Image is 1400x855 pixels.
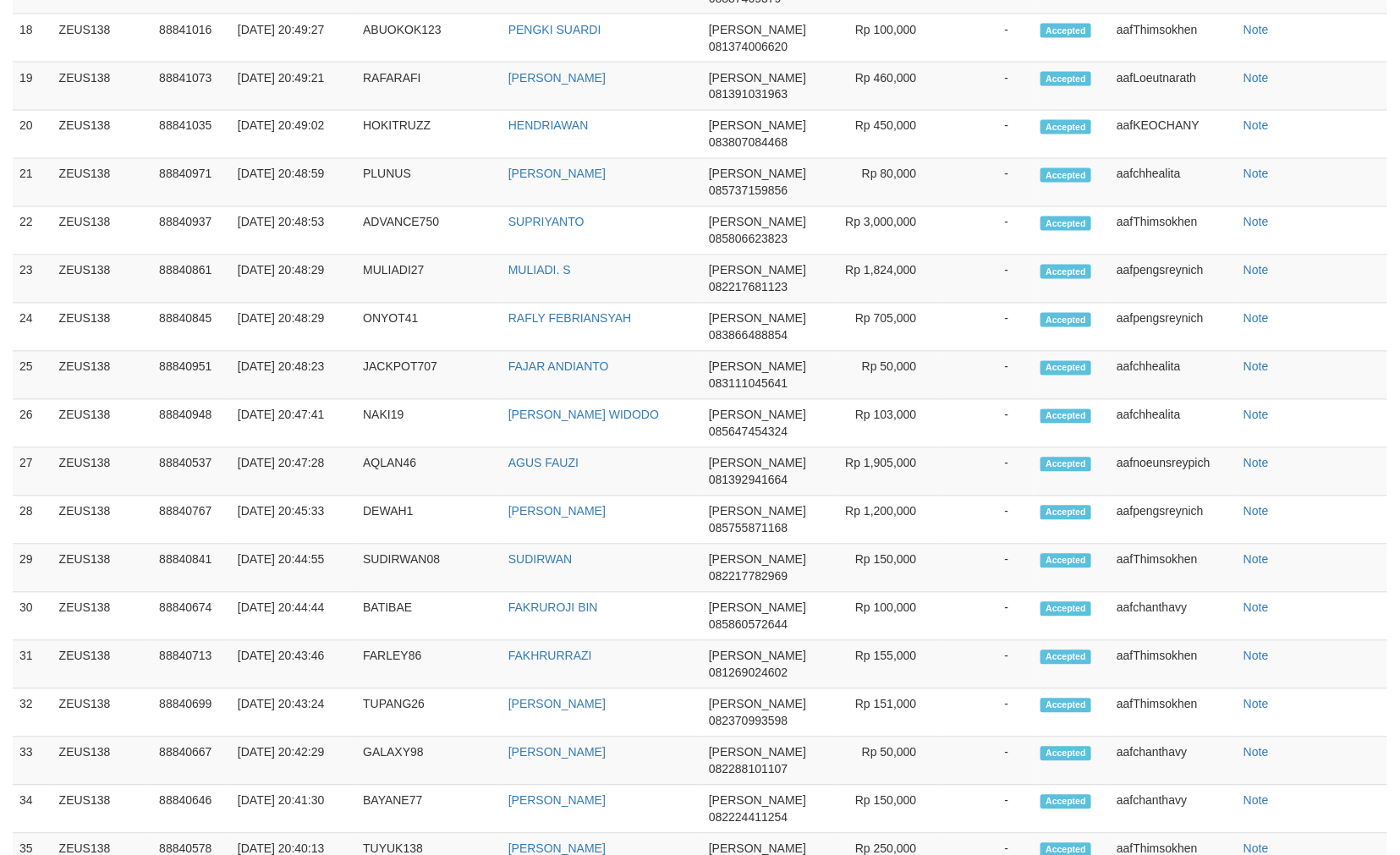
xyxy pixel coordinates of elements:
td: [DATE] 20:48:53 [231,207,356,255]
td: Rp 100,000 [833,593,942,641]
td: Rp 50,000 [833,737,942,786]
span: [PERSON_NAME] [709,649,806,663]
span: [PERSON_NAME] [709,312,806,326]
td: - [942,593,1035,641]
td: - [942,352,1035,400]
a: Note [1244,360,1269,374]
td: SUDIRWAN08 [356,545,502,593]
span: Accepted [1040,265,1091,279]
td: 88840845 [152,304,231,352]
td: MULIADI27 [356,255,502,304]
a: Note [1244,312,1269,326]
td: aafThimsokhen [1110,207,1237,255]
td: HOKITRUZZ [356,111,502,159]
td: 88841016 [152,14,231,63]
td: 88840699 [152,689,231,737]
td: Rp 103,000 [833,400,942,448]
td: - [942,641,1035,689]
td: GALAXY98 [356,737,502,786]
td: ADVANCE750 [356,207,502,255]
td: - [942,159,1035,207]
td: BAYANE77 [356,786,502,834]
td: - [942,255,1035,304]
span: 085860572644 [709,618,788,632]
td: 88840667 [152,737,231,786]
a: [PERSON_NAME] WIDODO [508,408,659,422]
td: aafchanthavy [1110,737,1237,786]
a: Note [1244,601,1269,615]
td: aafchhealita [1110,400,1237,448]
a: Note [1244,553,1269,567]
span: 082370993598 [709,715,788,728]
a: AGUS FAUZI [508,457,579,470]
td: [DATE] 20:48:29 [231,304,356,352]
td: 88840971 [152,159,231,207]
td: Rp 150,000 [833,545,942,593]
td: 34 [13,786,52,834]
span: 081392941664 [709,474,788,487]
td: 88840951 [152,352,231,400]
span: 083807084468 [709,136,788,150]
td: ZEUS138 [52,545,153,593]
span: [PERSON_NAME] [709,264,806,277]
span: 085755871168 [709,522,788,535]
td: aafchhealita [1110,352,1237,400]
span: [PERSON_NAME] [709,505,806,518]
span: 082217681123 [709,281,788,294]
a: Note [1244,505,1269,518]
td: [DATE] 20:49:27 [231,14,356,63]
td: JACKPOT707 [356,352,502,400]
td: 21 [13,159,52,207]
td: [DATE] 20:47:28 [231,448,356,496]
span: Accepted [1040,795,1091,809]
td: 18 [13,14,52,63]
td: Rp 100,000 [833,14,942,63]
td: 88840841 [152,545,231,593]
a: [PERSON_NAME] [508,794,606,808]
a: [PERSON_NAME] [508,698,606,711]
td: [DATE] 20:44:44 [231,593,356,641]
td: [DATE] 20:44:55 [231,545,356,593]
td: [DATE] 20:49:02 [231,111,356,159]
span: [PERSON_NAME] [709,601,806,615]
a: Note [1244,71,1269,85]
td: - [942,14,1035,63]
td: 88841073 [152,63,231,111]
span: Accepted [1040,602,1091,617]
td: Rp 460,000 [833,63,942,111]
span: [PERSON_NAME] [709,408,806,422]
span: Accepted [1040,24,1091,38]
td: ZEUS138 [52,207,153,255]
span: Accepted [1040,409,1091,424]
span: 081391031963 [709,88,788,101]
td: 88840646 [152,786,231,834]
td: 88840861 [152,255,231,304]
td: ZEUS138 [52,400,153,448]
td: ZEUS138 [52,255,153,304]
span: Accepted [1040,506,1091,520]
td: 33 [13,737,52,786]
td: Rp 151,000 [833,689,942,737]
a: [PERSON_NAME] [508,71,606,85]
td: [DATE] 20:41:30 [231,786,356,834]
a: [PERSON_NAME] [508,505,606,518]
td: 24 [13,304,52,352]
span: [PERSON_NAME] [709,23,806,36]
td: [DATE] 20:42:29 [231,737,356,786]
td: aafThimsokhen [1110,689,1237,737]
td: Rp 3,000,000 [833,207,942,255]
td: FARLEY86 [356,641,502,689]
td: 88841035 [152,111,231,159]
td: 28 [13,496,52,545]
td: ZEUS138 [52,689,153,737]
td: ABUOKOK123 [356,14,502,63]
td: 25 [13,352,52,400]
a: Note [1244,216,1269,229]
a: FAKRUROJI BIN [508,601,598,615]
td: AQLAN46 [356,448,502,496]
td: - [942,304,1035,352]
span: Accepted [1040,361,1091,375]
td: - [942,400,1035,448]
td: [DATE] 20:43:24 [231,689,356,737]
td: [DATE] 20:43:46 [231,641,356,689]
